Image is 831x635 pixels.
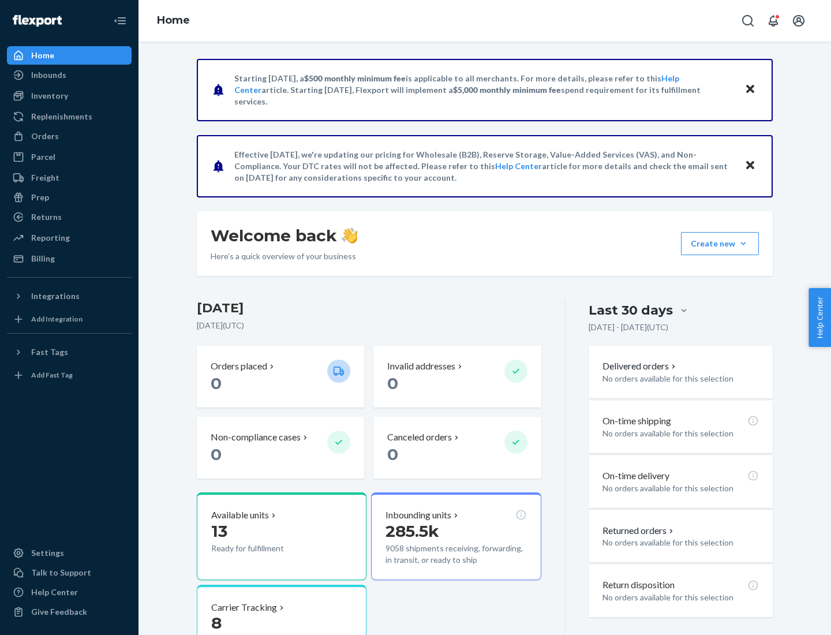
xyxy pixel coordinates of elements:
[7,229,132,247] a: Reporting
[7,603,132,621] button: Give Feedback
[31,211,62,223] div: Returns
[31,50,54,61] div: Home
[602,469,669,483] p: On-time delivery
[589,322,668,333] p: [DATE] - [DATE] ( UTC )
[211,373,222,393] span: 0
[211,613,222,633] span: 8
[7,87,132,105] a: Inventory
[148,4,199,38] ol: breadcrumbs
[7,544,132,562] a: Settings
[7,148,132,166] a: Parcel
[234,149,733,184] p: Effective [DATE], we're updating our pricing for Wholesale (B2B), Reserve Storage, Value-Added Se...
[31,370,73,380] div: Add Fast Tag
[197,346,364,408] button: Orders placed 0
[681,232,759,255] button: Create new
[31,290,80,302] div: Integrations
[7,583,132,602] a: Help Center
[387,431,452,444] p: Canceled orders
[31,130,59,142] div: Orders
[211,521,227,541] span: 13
[7,169,132,187] a: Freight
[808,288,831,347] button: Help Center
[211,225,358,246] h1: Welcome back
[602,592,759,603] p: No orders available for this selection
[7,366,132,384] a: Add Fast Tag
[385,509,451,522] p: Inbounding units
[387,373,398,393] span: 0
[602,428,759,439] p: No orders available for this selection
[7,107,132,126] a: Replenishments
[495,161,542,171] a: Help Center
[211,601,277,614] p: Carrier Tracking
[7,310,132,328] a: Add Integration
[371,492,541,580] button: Inbounding units285.5k9058 shipments receiving, forwarding, in transit, or ready to ship
[234,73,733,107] p: Starting [DATE], a is applicable to all merchants. For more details, please refer to this article...
[211,444,222,464] span: 0
[385,521,439,541] span: 285.5k
[31,69,66,81] div: Inbounds
[7,208,132,226] a: Returns
[743,81,758,98] button: Close
[197,320,541,331] p: [DATE] ( UTC )
[602,524,676,537] button: Returned orders
[304,73,406,83] span: $500 monthly minimum fee
[31,90,68,102] div: Inventory
[762,9,785,32] button: Open notifications
[387,360,455,373] p: Invalid addresses
[197,299,541,317] h3: [DATE]
[7,343,132,361] button: Fast Tags
[157,14,190,27] a: Home
[7,66,132,84] a: Inbounds
[108,9,132,32] button: Close Navigation
[385,543,526,566] p: 9058 shipments receiving, forwarding, in transit, or ready to ship
[7,563,132,582] a: Talk to Support
[31,567,91,578] div: Talk to Support
[736,9,759,32] button: Open Search Box
[13,15,62,27] img: Flexport logo
[7,287,132,305] button: Integrations
[31,151,55,163] div: Parcel
[453,85,561,95] span: $5,000 monthly minimum fee
[211,543,318,554] p: Ready for fulfillment
[342,227,358,244] img: hand-wave emoji
[373,346,541,408] button: Invalid addresses 0
[7,188,132,207] a: Prep
[602,578,675,592] p: Return disposition
[7,46,132,65] a: Home
[602,483,759,494] p: No orders available for this selection
[211,251,358,262] p: Here’s a quick overview of your business
[211,360,267,373] p: Orders placed
[602,360,678,373] button: Delivered orders
[589,301,673,319] div: Last 30 days
[31,606,87,618] div: Give Feedback
[31,587,78,598] div: Help Center
[31,346,68,358] div: Fast Tags
[387,444,398,464] span: 0
[211,431,301,444] p: Non-compliance cases
[31,547,64,559] div: Settings
[373,417,541,479] button: Canceled orders 0
[7,127,132,145] a: Orders
[31,192,49,203] div: Prep
[31,253,55,264] div: Billing
[31,111,92,122] div: Replenishments
[31,232,70,244] div: Reporting
[602,414,671,428] p: On-time shipping
[197,492,366,580] button: Available units13Ready for fulfillment
[211,509,269,522] p: Available units
[602,373,759,384] p: No orders available for this selection
[31,172,59,184] div: Freight
[7,249,132,268] a: Billing
[787,9,810,32] button: Open account menu
[602,537,759,548] p: No orders available for this selection
[197,417,364,479] button: Non-compliance cases 0
[743,158,758,174] button: Close
[31,314,83,324] div: Add Integration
